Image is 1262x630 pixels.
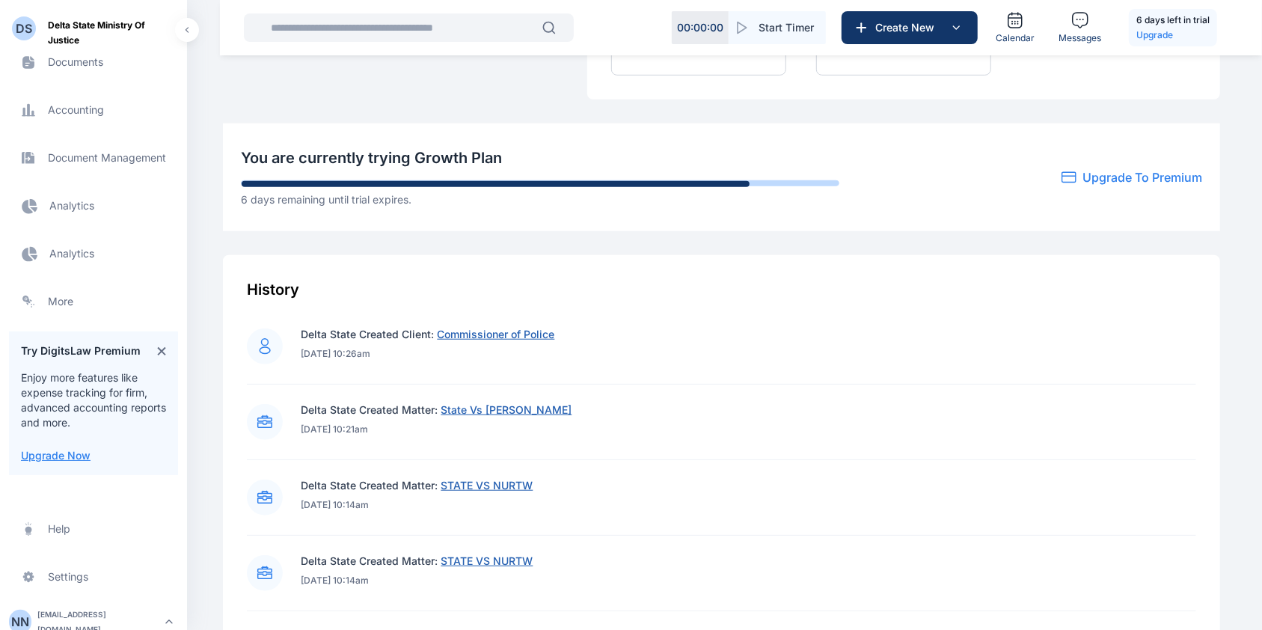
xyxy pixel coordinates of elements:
[301,499,533,511] p: [DATE] 10:14am
[869,20,947,35] span: Create New
[9,92,178,128] a: accounting
[9,284,178,319] a: more
[301,575,533,587] p: [DATE] 10:14am
[1136,28,1210,43] a: Upgrade
[677,20,723,35] p: 00 : 00 : 00
[990,5,1041,50] a: Calendar
[301,403,572,418] p: Delta State Created Matter:
[441,479,533,492] span: STATE VS NURTW
[729,11,826,44] button: Start Timer
[996,32,1035,44] span: Calendar
[1136,13,1210,28] h5: 6 days left in trial
[842,11,978,44] button: Create New
[301,348,554,360] p: [DATE] 10:26am
[9,188,178,224] a: Analytics
[9,140,178,176] a: Document Management
[1059,32,1101,44] span: Messages
[301,423,572,435] p: [DATE] 10:21am
[438,403,572,416] a: State Vs [PERSON_NAME]
[241,192,839,207] p: 6 days remaining until trial expires.
[21,448,91,463] button: Upgrade Now
[301,554,533,569] p: Delta State Created Matter:
[9,236,178,272] a: Analytics
[434,328,554,340] a: Commissioner of Police
[438,554,533,567] a: STATE VS NURTW
[9,44,178,80] a: documents
[9,559,178,595] a: settings
[759,20,814,35] span: Start Timer
[21,449,91,462] a: Upgrade Now
[1082,168,1202,186] a: Upgrade To Premium
[12,21,36,45] button: DS
[241,147,839,168] h3: You are currently trying Growth Plan
[438,479,533,492] a: STATE VS NURTW
[437,328,554,340] span: Commissioner of Police
[247,279,1196,300] div: History
[1053,5,1107,50] a: Messages
[441,554,533,567] span: STATE VS NURTW
[48,18,175,48] span: Delta State Ministry of Justice
[301,327,554,342] p: Delta State Created Client:
[301,478,533,493] p: Delta State Created Matter:
[9,511,178,547] a: help
[441,403,572,416] span: State Vs [PERSON_NAME]
[16,19,32,37] div: DS
[21,370,166,430] p: Enjoy more features like expense tracking for firm, advanced accounting reports and more.
[21,343,141,358] h4: Try DigitsLaw Premium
